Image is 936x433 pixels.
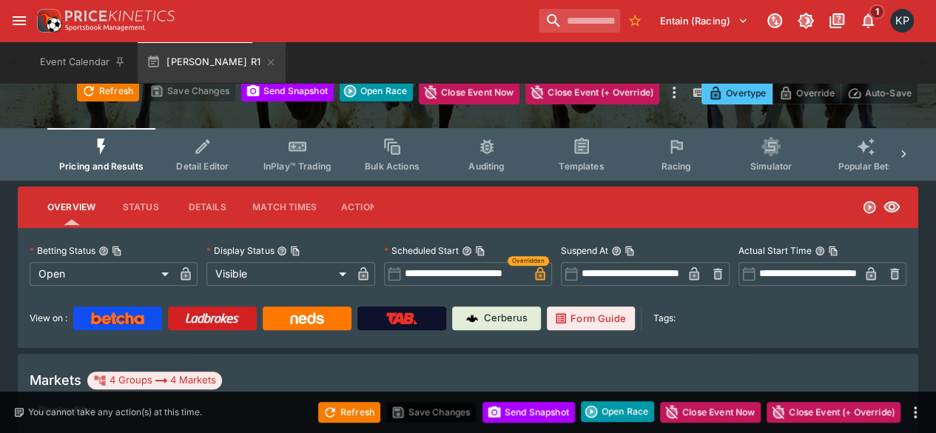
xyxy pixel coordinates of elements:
[77,81,139,101] button: Refresh
[340,81,413,101] div: split button
[623,9,647,33] button: No Bookmarks
[30,372,81,389] h5: Markets
[701,81,772,104] button: Overtype
[33,6,62,36] img: PriceKinetics Logo
[653,306,676,330] label: Tags:
[329,189,395,225] button: Actions
[468,161,505,172] span: Auditing
[112,246,122,256] button: Copy To Clipboard
[174,189,240,225] button: Details
[318,402,380,423] button: Refresh
[512,256,545,266] span: Overridden
[796,85,834,101] p: Override
[452,306,541,330] a: Cerberus
[36,189,107,225] button: Overview
[750,161,792,172] span: Simulator
[386,312,417,324] img: TabNZ
[206,262,351,286] div: Visible
[761,7,788,34] button: Connected to PK
[561,244,608,257] p: Suspend At
[31,41,135,83] button: Event Calendar
[559,161,604,172] span: Templates
[91,312,144,324] img: Betcha
[525,81,659,104] button: Close Event (+ Override)
[484,311,528,326] p: Cerberus
[828,246,838,256] button: Copy To Clipboard
[824,7,850,34] button: Documentation
[30,244,95,257] p: Betting Status
[665,81,683,104] button: more
[792,7,819,34] button: Toggle light/dark mode
[701,81,918,104] div: Start From
[726,85,766,101] p: Overtype
[482,402,575,423] button: Send Snapshot
[340,81,413,101] button: Open Race
[661,161,691,172] span: Racing
[462,246,472,256] button: Scheduled StartCopy To Clipboard
[767,402,900,423] button: Close Event (+ Override)
[240,189,329,225] button: Match Times
[241,81,334,101] button: Send Snapshot
[93,372,216,389] div: 4 Groups 4 Markets
[419,81,519,104] button: Close Event Now
[65,10,175,21] img: PriceKinetics
[277,246,287,256] button: Display StatusCopy To Clipboard
[611,246,622,256] button: Suspend AtCopy To Clipboard
[466,312,478,324] img: Cerberus
[185,312,239,324] img: Ladbrokes
[581,401,654,422] button: Open Race
[384,244,459,257] p: Scheduled Start
[263,161,331,172] span: InPlay™ Trading
[30,262,174,286] div: Open
[906,403,924,421] button: more
[539,9,620,33] input: search
[890,9,914,33] div: Kedar Pandit
[47,128,889,181] div: Event type filters
[869,4,885,19] span: 1
[841,81,918,104] button: Auto-Save
[772,81,841,104] button: Override
[886,4,918,37] button: Kedar Pandit
[624,246,635,256] button: Copy To Clipboard
[475,246,485,256] button: Copy To Clipboard
[815,246,825,256] button: Actual Start TimeCopy To Clipboard
[290,246,300,256] button: Copy To Clipboard
[30,306,67,330] label: View on :
[547,306,635,330] a: Form Guide
[855,7,881,34] button: Notifications
[6,7,33,34] button: open drawer
[176,161,229,172] span: Detail Editor
[738,244,812,257] p: Actual Start Time
[98,246,109,256] button: Betting StatusCopy To Clipboard
[65,24,145,31] img: Sportsbook Management
[651,9,757,33] button: Select Tenant
[28,406,202,419] p: You cannot take any action(s) at this time.
[865,85,912,101] p: Auto-Save
[660,402,761,423] button: Close Event Now
[138,41,286,83] button: [PERSON_NAME] R1
[290,312,323,324] img: Neds
[365,161,420,172] span: Bulk Actions
[862,200,877,215] svg: Open
[206,244,274,257] p: Display Status
[883,198,900,216] svg: Visible
[581,401,654,422] div: split button
[838,161,893,172] span: Popular Bets
[107,189,174,225] button: Status
[59,161,144,172] span: Pricing and Results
